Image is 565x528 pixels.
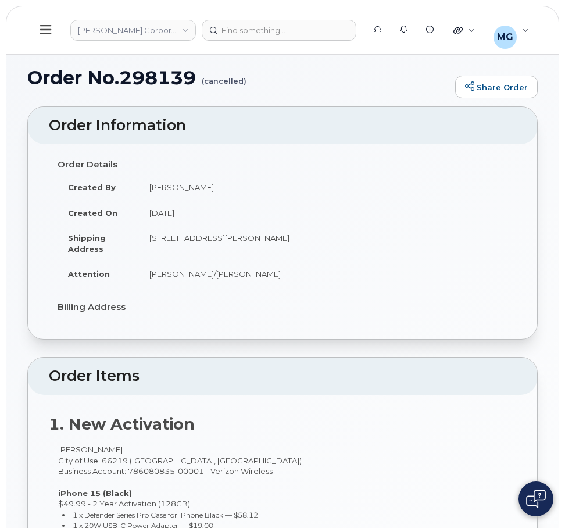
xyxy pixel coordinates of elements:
small: (cancelled) [202,67,246,85]
h1: Order No.298139 [27,67,449,88]
strong: Shipping Address [68,233,106,254]
h4: Order Details [58,160,507,170]
strong: Attention [68,269,110,279]
strong: Created On [68,208,117,217]
td: [PERSON_NAME] [139,174,507,200]
strong: Created By [68,183,116,192]
strong: iPhone 15 (Black) [58,488,132,498]
img: Open chat [526,490,546,508]
strong: 1. New Activation [49,415,195,434]
small: 1 x Defender Series Pro Case for iPhone Black — $58.12 [73,511,258,519]
a: Share Order [455,76,538,99]
h2: Order Information [49,117,516,134]
h2: Order Items [49,368,516,384]
td: [STREET_ADDRESS][PERSON_NAME] [139,225,507,261]
h4: Billing Address [58,302,507,312]
td: [PERSON_NAME]/[PERSON_NAME] [139,261,507,287]
td: [DATE] [139,200,507,226]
